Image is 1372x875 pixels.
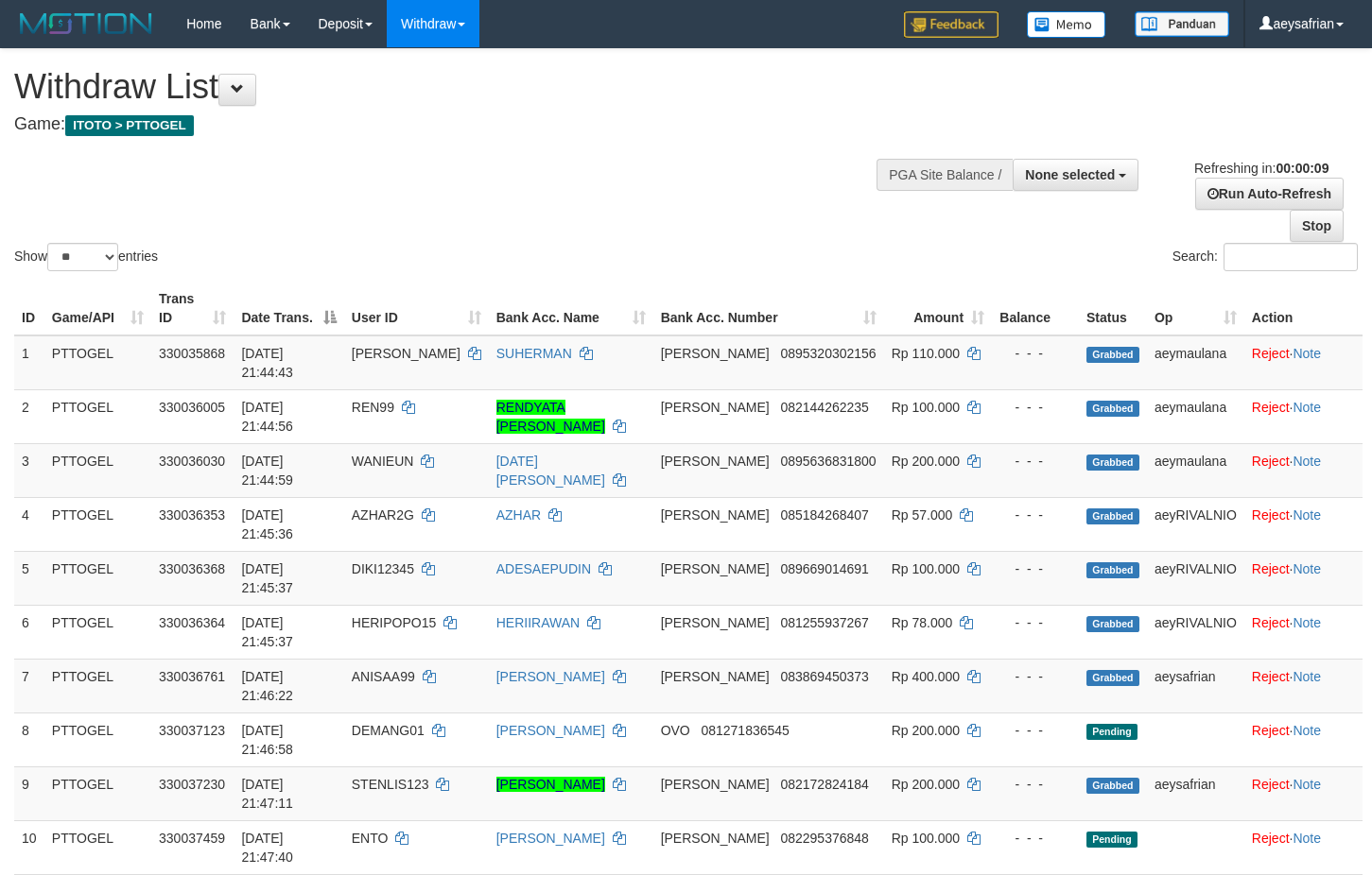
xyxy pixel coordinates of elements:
[1252,777,1290,792] a: Reject
[496,346,572,361] a: SUHERMAN
[159,507,225,523] span: 330036353
[892,400,960,415] span: Rp 100.000
[159,454,225,469] span: 330036030
[352,723,425,738] span: DEMANG01
[14,115,895,134] h4: Game:
[1147,659,1244,712] td: aeysafrian
[1244,551,1363,605] td: ·
[1025,167,1115,182] span: None selected
[892,615,953,630] span: Rp 78.000
[1147,335,1244,390] td: aeymaulana
[241,346,293,380] span: [DATE] 21:44:43
[999,613,1071,632] div: - - -
[1079,282,1147,335] th: Status
[496,777,605,792] a: [PERSON_NAME]
[1290,210,1344,242] a: Stop
[1293,831,1321,846] a: Note
[892,777,960,792] span: Rp 200.000
[14,243,158,271] label: Show entries
[1244,605,1363,659] td: ·
[159,561,225,576] span: 330036368
[1224,243,1358,271] input: Search:
[999,829,1071,848] div: - - -
[1252,400,1290,415] a: Reject
[14,551,44,605] td: 5
[1244,820,1363,874] td: ·
[661,615,770,630] span: [PERSON_NAME]
[661,507,770,523] span: [PERSON_NAME]
[241,723,293,757] span: [DATE] 21:46:58
[1252,561,1290,576] a: Reject
[892,507,953,523] span: Rp 57.000
[701,723,789,738] span: Copy 081271836545 to clipboard
[892,669,960,684] span: Rp 400.000
[1244,712,1363,766] td: ·
[14,766,44,820] td: 9
[14,659,44,712] td: 7
[1086,562,1139,578] span: Grabbed
[1086,616,1139,632] span: Grabbed
[44,282,151,335] th: Game/API: activate to sort column ascending
[780,454,876,469] span: Copy 0895636831800 to clipboard
[780,507,868,523] span: Copy 085184268407 to clipboard
[1147,766,1244,820] td: aeysafrian
[1147,551,1244,605] td: aeyRIVALNIO
[352,346,460,361] span: [PERSON_NAME]
[780,615,868,630] span: Copy 081255937267 to clipboard
[1147,282,1244,335] th: Op: activate to sort column ascending
[352,777,429,792] span: STENLIS123
[1276,161,1329,176] strong: 00:00:09
[661,561,770,576] span: [PERSON_NAME]
[14,282,44,335] th: ID
[999,559,1071,578] div: - - -
[352,561,414,576] span: DIKI12345
[44,551,151,605] td: PTTOGEL
[14,335,44,390] td: 1
[780,777,868,792] span: Copy 082172824184 to clipboard
[496,454,605,488] a: [DATE][PERSON_NAME]
[1086,778,1139,794] span: Grabbed
[999,398,1071,417] div: - - -
[241,454,293,488] span: [DATE] 21:44:59
[892,723,960,738] span: Rp 200.000
[661,777,770,792] span: [PERSON_NAME]
[241,831,293,865] span: [DATE] 21:47:40
[159,831,225,846] span: 330037459
[1172,243,1358,271] label: Search:
[1135,11,1229,37] img: panduan.png
[1086,724,1138,740] span: Pending
[159,777,225,792] span: 330037230
[892,454,960,469] span: Rp 200.000
[44,820,151,874] td: PTTOGEL
[352,507,414,523] span: AZHAR2G
[661,723,690,738] span: OVO
[1244,766,1363,820] td: ·
[884,282,992,335] th: Amount: activate to sort column ascending
[1252,615,1290,630] a: Reject
[992,282,1079,335] th: Balance
[1194,161,1329,176] span: Refreshing in:
[14,389,44,443] td: 2
[1252,346,1290,361] a: Reject
[1086,508,1139,524] span: Grabbed
[1293,507,1321,523] a: Note
[159,346,225,361] span: 330035868
[1293,669,1321,684] a: Note
[14,68,895,106] h1: Withdraw List
[1293,723,1321,738] a: Note
[1086,455,1139,471] span: Grabbed
[1244,497,1363,551] td: ·
[241,400,293,434] span: [DATE] 21:44:56
[496,507,541,523] a: AZHAR
[904,11,999,38] img: Feedback.jpg
[14,820,44,874] td: 10
[1252,831,1290,846] a: Reject
[159,723,225,738] span: 330037123
[44,605,151,659] td: PTTOGEL
[1147,443,1244,497] td: aeymaulana
[999,667,1071,686] div: - - -
[151,282,234,335] th: Trans ID: activate to sort column ascending
[44,766,151,820] td: PTTOGEL
[241,507,293,541] span: [DATE] 21:45:36
[241,561,293,595] span: [DATE] 21:45:37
